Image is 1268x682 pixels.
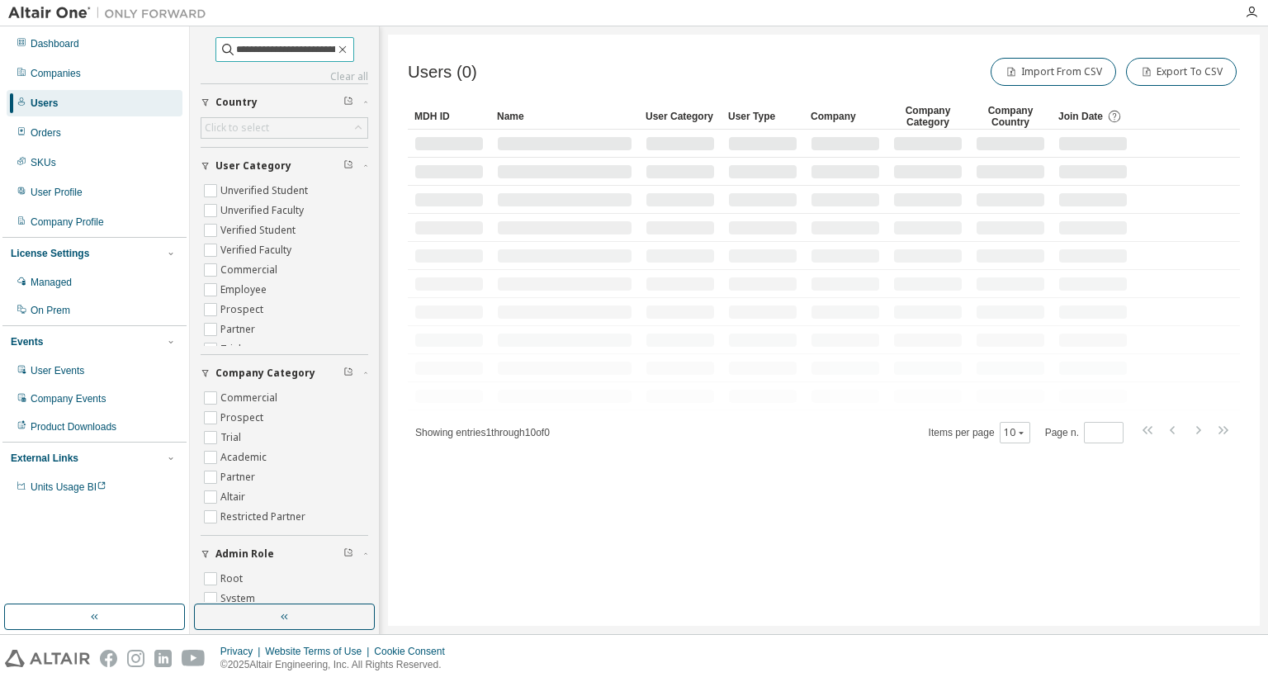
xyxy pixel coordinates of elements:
[728,103,797,130] div: User Type
[811,103,880,130] div: Company
[127,650,144,667] img: instagram.svg
[182,650,206,667] img: youtube.svg
[154,650,172,667] img: linkedin.svg
[215,96,258,109] span: Country
[976,103,1045,130] div: Company Country
[220,181,311,201] label: Unverified Student
[201,70,368,83] a: Clear all
[1107,109,1122,124] svg: Date when the user was first added or directly signed up. If the user was deleted and later re-ad...
[220,220,299,240] label: Verified Student
[220,658,455,672] p: © 2025 Altair Engineering, Inc. All Rights Reserved.
[31,215,104,229] div: Company Profile
[220,408,267,428] label: Prospect
[220,428,244,448] label: Trial
[646,103,715,130] div: User Category
[31,364,84,377] div: User Events
[343,96,353,109] span: Clear filter
[201,536,368,572] button: Admin Role
[1058,111,1103,122] span: Join Date
[31,126,61,140] div: Orders
[5,650,90,667] img: altair_logo.svg
[215,367,315,380] span: Company Category
[220,300,267,320] label: Prospect
[201,84,368,121] button: Country
[201,148,368,184] button: User Category
[220,201,307,220] label: Unverified Faculty
[220,339,244,359] label: Trial
[343,547,353,561] span: Clear filter
[1126,58,1237,86] button: Export To CSV
[220,507,309,527] label: Restricted Partner
[31,481,106,493] span: Units Usage BI
[220,448,270,467] label: Academic
[1045,422,1124,443] span: Page n.
[31,67,81,80] div: Companies
[31,37,79,50] div: Dashboard
[31,97,58,110] div: Users
[100,650,117,667] img: facebook.svg
[31,420,116,433] div: Product Downloads
[31,156,56,169] div: SKUs
[415,427,550,438] span: Showing entries 1 through 10 of 0
[893,103,963,130] div: Company Category
[220,320,258,339] label: Partner
[220,467,258,487] label: Partner
[265,645,374,658] div: Website Terms of Use
[220,240,295,260] label: Verified Faculty
[220,388,281,408] label: Commercial
[408,63,477,82] span: Users (0)
[343,367,353,380] span: Clear filter
[220,569,246,589] label: Root
[220,487,248,507] label: Altair
[31,186,83,199] div: User Profile
[11,452,78,465] div: External Links
[497,103,632,130] div: Name
[201,118,367,138] div: Click to select
[11,335,43,348] div: Events
[8,5,215,21] img: Altair One
[343,159,353,173] span: Clear filter
[31,304,70,317] div: On Prem
[414,103,484,130] div: MDH ID
[220,645,265,658] div: Privacy
[31,392,106,405] div: Company Events
[201,355,368,391] button: Company Category
[374,645,454,658] div: Cookie Consent
[31,276,72,289] div: Managed
[991,58,1116,86] button: Import From CSV
[220,260,281,280] label: Commercial
[11,247,89,260] div: License Settings
[220,280,270,300] label: Employee
[220,589,258,609] label: System
[929,422,1030,443] span: Items per page
[215,547,274,561] span: Admin Role
[215,159,291,173] span: User Category
[1004,426,1026,439] button: 10
[205,121,269,135] div: Click to select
